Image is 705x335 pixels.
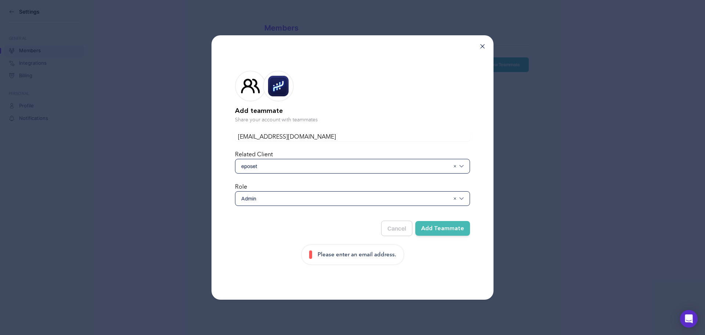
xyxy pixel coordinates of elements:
[318,250,396,259] p: Please enter an email address.
[235,184,247,190] label: Role
[235,132,470,141] input: Write your teammate’s email
[680,310,698,328] div: Open Intercom Messenger
[241,195,450,202] span: Admin
[235,116,470,124] p: Share your account with teammates
[459,196,464,201] img: svg%3e
[235,106,470,116] h2: Add teammate
[381,221,412,236] button: Cancel
[241,163,450,170] span: eposet
[235,152,273,157] label: Related Client
[415,221,470,236] button: Add Teammate
[459,164,464,168] img: svg%3e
